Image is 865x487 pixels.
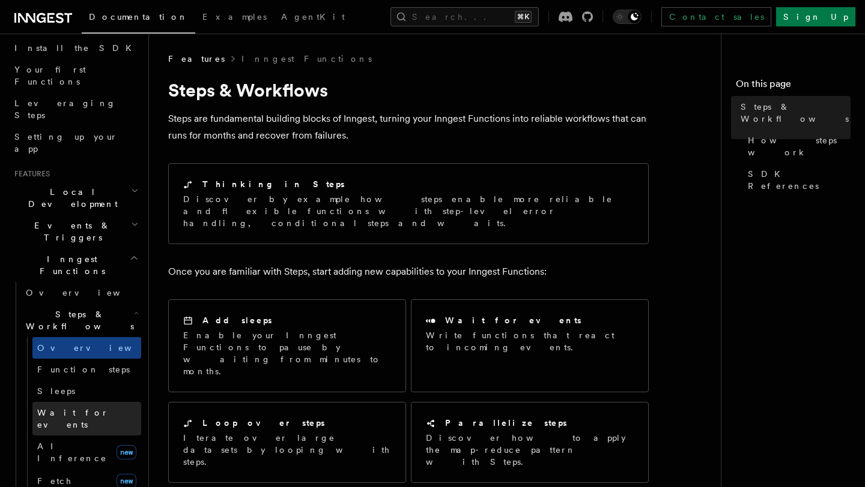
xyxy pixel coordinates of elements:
a: Leveraging Steps [10,92,141,126]
a: Your first Functions [10,59,141,92]
span: Features [168,53,225,65]
a: AgentKit [274,4,352,32]
span: Overview [26,288,150,297]
button: Events & Triggers [10,215,141,248]
span: AgentKit [281,12,345,22]
span: Sleeps [37,386,75,396]
a: Wait for eventsWrite functions that react to incoming events. [411,299,649,392]
a: Thinking in StepsDiscover by example how steps enable more reliable and flexible functions with s... [168,163,649,244]
p: Write functions that react to incoming events. [426,329,634,353]
a: Steps & Workflows [736,96,851,130]
kbd: ⌘K [515,11,532,23]
h2: Wait for events [445,314,581,326]
span: Function steps [37,365,130,374]
p: Once you are familiar with Steps, start adding new capabilities to your Inngest Functions: [168,263,649,280]
span: Features [10,169,50,179]
p: Steps are fundamental building blocks of Inngest, turning your Inngest Functions into reliable wo... [168,110,649,144]
a: Sleeps [32,380,141,402]
a: Install the SDK [10,37,141,59]
h2: Loop over steps [202,417,325,429]
span: Fetch [37,476,72,486]
a: Documentation [82,4,195,34]
span: new [117,445,136,459]
a: AI Inferencenew [32,435,141,469]
button: Toggle dark mode [613,10,642,24]
a: Function steps [32,359,141,380]
p: Discover by example how steps enable more reliable and flexible functions with step-level error h... [183,193,634,229]
a: Parallelize stepsDiscover how to apply the map-reduce pattern with Steps. [411,402,649,483]
button: Steps & Workflows [21,303,141,337]
a: Loop over stepsIterate over large datasets by looping with steps. [168,402,406,483]
h4: On this page [736,77,851,96]
span: Leveraging Steps [14,98,116,120]
span: Documentation [89,12,188,22]
button: Inngest Functions [10,248,141,282]
span: Overview [37,343,161,353]
a: Add sleepsEnable your Inngest Functions to pause by waiting from minutes to months. [168,299,406,392]
a: Setting up your app [10,126,141,160]
a: Overview [21,282,141,303]
a: Inngest Functions [241,53,372,65]
a: Examples [195,4,274,32]
span: AI Inference [37,441,107,463]
p: Discover how to apply the map-reduce pattern with Steps. [426,432,634,468]
span: Wait for events [37,408,109,429]
p: Enable your Inngest Functions to pause by waiting from minutes to months. [183,329,391,377]
button: Search...⌘K [390,7,539,26]
a: Wait for events [32,402,141,435]
h2: Parallelize steps [445,417,567,429]
span: Events & Triggers [10,220,131,243]
span: Install the SDK [14,43,139,53]
span: Steps & Workflows [21,308,134,332]
a: SDK References [743,163,851,197]
span: Steps & Workflows [741,101,851,125]
a: How steps work [743,130,851,163]
span: Examples [202,12,267,22]
span: How steps work [748,134,851,158]
span: Local Development [10,186,131,210]
button: Local Development [10,181,141,215]
h2: Add sleeps [202,314,272,326]
span: Inngest Functions [10,253,130,277]
p: Iterate over large datasets by looping with steps. [183,432,391,468]
h2: Thinking in Steps [202,178,345,190]
a: Contact sales [661,7,771,26]
span: SDK References [748,168,851,192]
h1: Steps & Workflows [168,79,649,101]
a: Sign Up [776,7,855,26]
span: Your first Functions [14,65,86,86]
span: Setting up your app [14,132,118,154]
a: Overview [32,337,141,359]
